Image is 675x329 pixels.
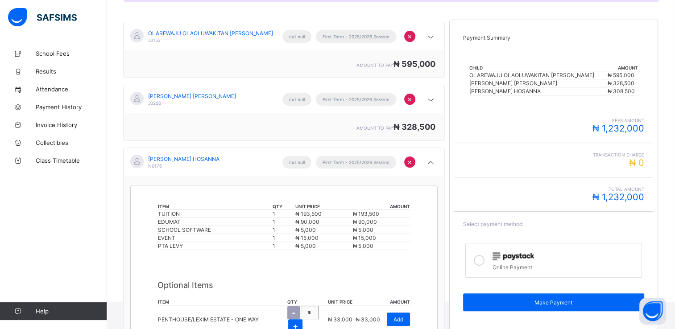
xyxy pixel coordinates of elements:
[407,95,412,103] span: ×
[608,88,635,95] span: ₦ 308,500
[157,226,272,234] td: SCHOOL SOFTWARE
[353,218,377,225] span: ₦ 90,000
[407,32,412,41] span: ×
[272,218,295,226] td: 1
[36,50,107,57] span: School Fees
[272,210,295,218] td: 1
[608,80,634,86] span: ₦ 328,500
[356,125,393,131] span: amount to pay
[36,121,107,128] span: Invoice History
[469,65,607,71] th: Child
[353,210,379,217] span: ₦ 193,500
[148,100,161,106] span: J0206
[295,226,316,233] span: ₦ 5,000
[607,65,638,71] th: Amount
[426,95,436,104] i: arrow
[639,298,666,325] button: Open asap
[157,218,272,226] td: EDUMAT
[463,118,644,123] span: fees amount
[463,186,644,192] span: Total Amount
[470,299,638,306] span: Make Payment
[157,210,272,218] td: TUITION
[463,34,644,41] p: Payment Summary
[356,316,380,323] span: ₦ 33,000
[295,210,322,217] span: ₦ 193,500
[352,203,410,210] th: amount
[469,79,607,87] td: [PERSON_NAME] [PERSON_NAME]
[157,280,410,290] p: Optional Items
[592,123,644,134] span: ₦ 1,232,000
[328,316,352,323] span: ₦ 33,000
[289,34,305,39] span: null null
[272,226,295,234] td: 1
[272,242,295,250] td: 1
[157,242,272,250] td: PTA LEVY
[8,8,77,27] img: safsims
[353,234,376,241] span: ₦ 15,000
[323,160,389,165] span: First Term - 2025/2026 Session
[148,163,162,169] span: N0176
[295,234,319,241] span: ₦ 15,000
[295,218,319,225] span: ₦ 90,000
[327,299,354,305] th: unit price
[426,158,436,167] i: arrow
[289,160,305,165] span: null null
[426,33,436,41] i: arrow
[393,316,403,323] span: Add
[157,299,287,305] th: item
[356,62,393,68] span: amount to pay
[608,72,634,78] span: ₦ 595,000
[158,316,259,323] p: PENTHOUSE/LEXIM ESTATE - ONE WAY
[36,139,107,146] span: Collectibles
[469,87,607,95] td: [PERSON_NAME] HOSANNA
[493,252,534,260] img: paystack.0b99254114f7d5403c0525f3550acd03.svg
[592,192,644,202] span: ₦ 1,232,000
[469,71,607,79] td: OLAREWAJU OLAOLUWAKITAN [PERSON_NAME]
[463,221,522,227] span: Select payment method
[36,103,107,111] span: Payment History
[272,234,295,242] td: 1
[353,243,373,249] span: ₦ 5,000
[629,157,644,168] span: ₦ 0
[292,308,295,317] span: -
[323,97,389,102] span: First Term - 2025/2026 Session
[148,30,273,37] span: OLAREWAJU OLAOLUWAKITAN [PERSON_NAME]
[157,234,272,242] td: EVENT
[353,226,373,233] span: ₦ 5,000
[407,157,412,166] span: ×
[354,299,410,305] th: amount
[157,203,272,210] th: item
[393,59,435,69] span: ₦ 595,000
[123,85,445,141] div: [object Object]
[295,203,352,210] th: unit price
[36,308,107,315] span: Help
[36,86,107,93] span: Attendance
[323,34,389,39] span: First Term - 2025/2026 Session
[287,299,327,305] th: qty
[36,68,107,75] span: Results
[393,122,435,132] span: ₦ 328,500
[123,22,445,78] div: [object Object]
[148,156,219,162] span: [PERSON_NAME] HOSANNA
[272,203,295,210] th: qty
[493,262,637,271] div: Online Payment
[148,93,236,99] span: [PERSON_NAME] [PERSON_NAME]
[148,37,161,43] span: J0152
[289,97,305,102] span: null null
[36,157,107,164] span: Class Timetable
[463,152,644,157] span: Transaction charge
[295,243,316,249] span: ₦ 5,000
